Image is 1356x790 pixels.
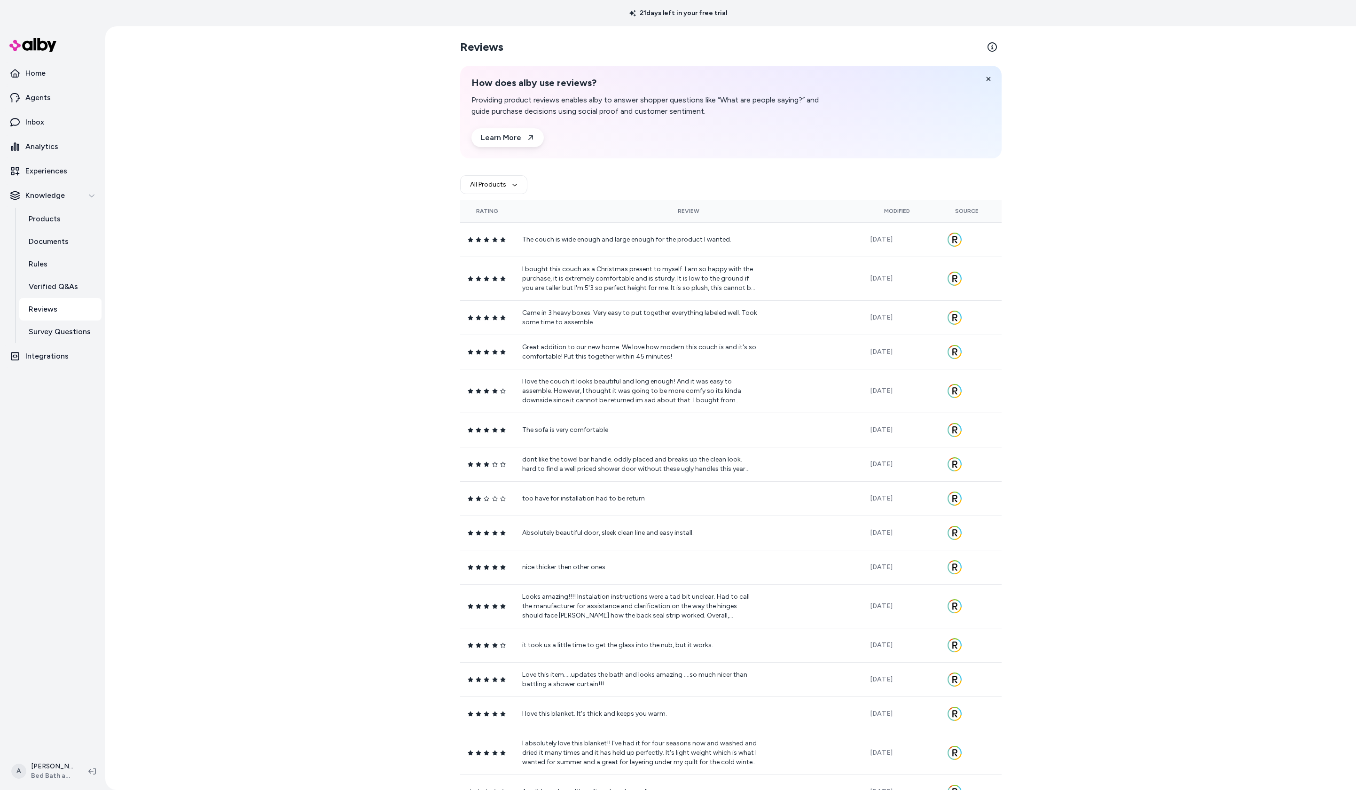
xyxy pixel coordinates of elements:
div: Source [940,207,994,215]
a: Home [4,62,102,85]
div: Review [522,207,854,215]
a: Documents [19,230,102,253]
p: The couch is wide enough and large enough for the product I wanted. [522,235,757,244]
p: Came in 3 heavy boxes. Very easy to put together everything labeled well. Took some time to assemble [522,308,757,327]
a: Agents [4,86,102,109]
p: Reviews [29,304,57,315]
p: Love this item.....updates the bath and looks amazing ....so much nicer than battling a shower cu... [522,670,757,689]
a: Verified Q&As [19,275,102,298]
p: nice thicker then other ones [522,563,757,572]
a: Survey Questions [19,321,102,343]
p: Products [29,213,61,225]
img: alby Logo [9,38,56,52]
span: Bed Bath and Beyond [31,771,73,781]
p: Survey Questions [29,326,91,337]
span: [DATE] [870,387,893,395]
p: Rules [29,258,47,270]
p: Knowledge [25,190,65,201]
a: Integrations [4,345,102,368]
span: [DATE] [870,348,893,356]
p: I love the couch it looks beautiful and long enough! And it was easy to assemble. However, I thou... [522,377,757,405]
p: The sofa is very comfortable [522,425,757,435]
p: too have for installation had to be return [522,494,757,503]
p: I love this blanket. It's thick and keeps you warm. [522,709,757,719]
a: Analytics [4,135,102,158]
a: Inbox [4,111,102,133]
span: [DATE] [870,274,893,282]
p: 21 days left in your free trial [624,8,733,18]
p: Great addition to our new home. We love how modern this couch is and it's so comfortable! Put thi... [522,343,757,361]
span: [DATE] [870,675,893,683]
h2: Reviews [460,39,503,55]
p: Inbox [25,117,44,128]
button: All Products [460,175,527,194]
button: Knowledge [4,184,102,207]
p: Home [25,68,46,79]
p: Integrations [25,351,69,362]
h2: How does alby use reviews? [471,77,832,89]
span: [DATE] [870,313,893,321]
p: Experiences [25,165,67,177]
span: [DATE] [870,494,893,502]
span: [DATE] [870,602,893,610]
div: Rating [468,207,508,215]
span: A [11,764,26,779]
a: Experiences [4,160,102,182]
span: [DATE] [870,460,893,468]
span: [DATE] [870,710,893,718]
span: [DATE] [870,749,893,757]
p: Absolutely beautiful door, sleek clean line and easy install. [522,528,757,538]
span: [DATE] [870,235,893,243]
p: Providing product reviews enables alby to answer shopper questions like “What are people saying?”... [471,94,832,117]
span: [DATE] [870,563,893,571]
p: Verified Q&As [29,281,78,292]
span: [DATE] [870,426,893,434]
a: Reviews [19,298,102,321]
span: [DATE] [870,641,893,649]
a: Learn More [471,128,544,147]
p: Agents [25,92,51,103]
a: Rules [19,253,102,275]
button: A[PERSON_NAME]Bed Bath and Beyond [6,756,81,786]
p: [PERSON_NAME] [31,762,73,771]
p: Documents [29,236,69,247]
p: it took us a little time to get the glass into the nub, but it works. [522,641,757,650]
p: I absolutely love this blanket!! I've had it for four seasons now and washed and dried it many ti... [522,739,757,767]
p: Looks amazing!!!! Instalation instructions were a tad bit unclear. Had to call the manufacturer f... [522,592,757,620]
span: [DATE] [870,529,893,537]
p: I bought this couch as a Christmas present to myself. I am so happy with the purchase, it is extr... [522,265,757,293]
p: Analytics [25,141,58,152]
div: Modified [870,207,925,215]
a: Products [19,208,102,230]
p: dont like the towel bar handle. oddly placed and breaks up the clean look. hard to find a well pr... [522,455,757,474]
